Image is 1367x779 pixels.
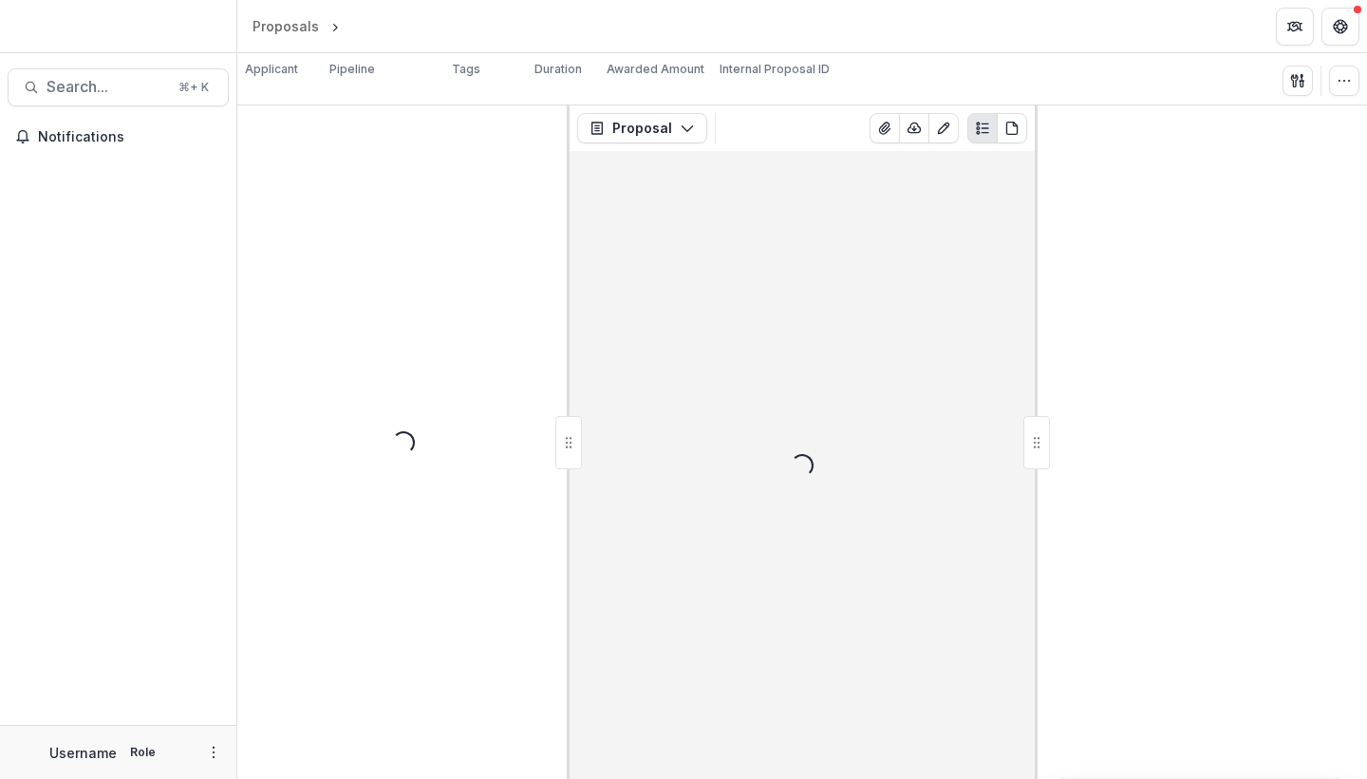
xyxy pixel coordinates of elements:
[8,122,229,152] button: Notifications
[245,12,327,40] a: Proposals
[1321,8,1359,46] button: Get Help
[38,129,221,145] span: Notifications
[577,113,707,143] button: Proposal
[1276,8,1314,46] button: Partners
[997,113,1027,143] button: PDF view
[329,61,375,78] p: Pipeline
[124,744,161,761] p: Role
[175,77,213,98] div: ⌘ + K
[607,61,704,78] p: Awarded Amount
[49,743,117,763] p: Username
[47,78,167,96] span: Search...
[928,113,959,143] button: Edit as form
[967,113,998,143] button: Plaintext view
[452,61,480,78] p: Tags
[245,61,298,78] p: Applicant
[245,12,424,40] nav: breadcrumb
[870,113,900,143] button: View Attached Files
[202,741,225,764] button: More
[720,61,830,78] p: Internal Proposal ID
[534,61,582,78] p: Duration
[253,16,319,36] div: Proposals
[8,68,229,106] button: Search...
